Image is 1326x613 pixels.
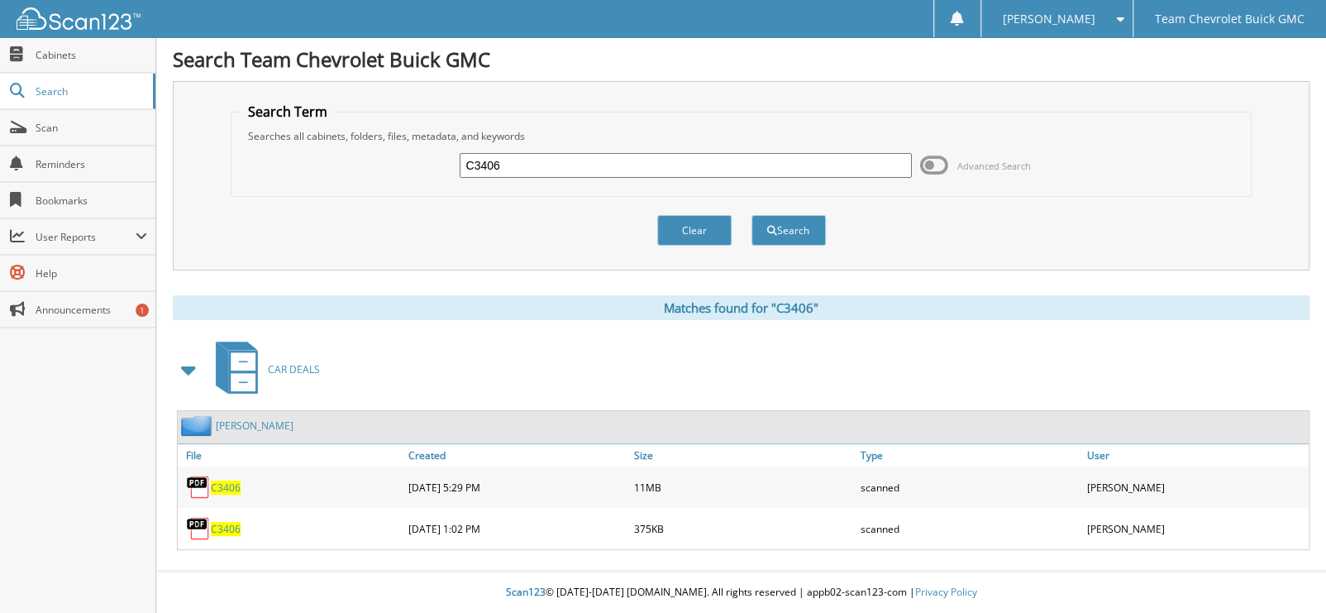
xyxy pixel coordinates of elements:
div: 375KB [630,512,856,545]
span: Search [36,84,145,98]
a: Created [404,444,631,467]
a: Privacy Policy [915,585,977,599]
div: scanned [856,471,1083,504]
legend: Search Term [240,103,336,121]
div: Searches all cabinets, folders, files, metadata, and keywords [240,129,1243,143]
a: Size [630,444,856,467]
span: Team Chevrolet Buick GMC [1155,14,1305,24]
button: Clear [657,215,732,246]
img: scan123-logo-white.svg [17,7,141,30]
a: File [178,444,404,467]
h1: Search Team Chevrolet Buick GMC [173,45,1309,73]
a: CAR DEALS [206,337,320,402]
div: © [DATE]-[DATE] [DOMAIN_NAME]. All rights reserved | appb02-scan123-com | [156,572,1326,613]
span: Cabinets [36,48,147,62]
a: Type [856,444,1083,467]
div: 1 [136,304,149,317]
div: 11MB [630,471,856,504]
a: [PERSON_NAME] [216,419,293,433]
span: Scan [36,121,147,135]
span: [PERSON_NAME] [1003,14,1095,24]
span: Bookmarks [36,194,147,208]
img: folder2.png [181,415,216,436]
div: [DATE] 1:02 PM [404,512,631,545]
span: Advanced Search [957,160,1031,172]
a: C3406 [211,522,241,536]
span: Reminders [36,157,147,171]
button: Search [751,215,826,246]
span: Announcements [36,303,147,317]
a: C3406 [211,481,241,495]
span: Help [36,266,147,280]
div: [PERSON_NAME] [1082,512,1309,545]
div: scanned [856,512,1083,545]
span: User Reports [36,230,136,244]
img: PDF.png [186,475,211,500]
img: PDF.png [186,516,211,541]
div: Matches found for "C3406" [173,295,1309,320]
a: User [1082,444,1309,467]
span: Scan123 [506,585,546,599]
span: CAR DEALS [268,362,320,376]
div: [PERSON_NAME] [1082,471,1309,504]
div: [DATE] 5:29 PM [404,471,631,504]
